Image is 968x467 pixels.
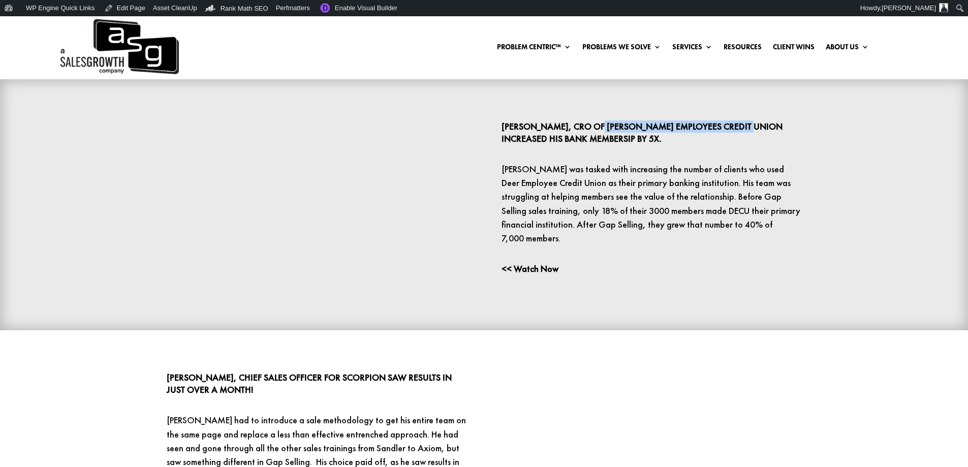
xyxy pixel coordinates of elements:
img: ASG Co. Logo [58,16,179,77]
a: Services [672,43,712,54]
a: About Us [826,43,869,54]
p: [PERSON_NAME], CRO of [PERSON_NAME] Employees Credit Union Increased his bank membersip by 5x. [502,120,802,145]
div: v 4.0.25 [28,16,50,24]
a: Problems We Solve [582,43,661,54]
p: [PERSON_NAME] was tasked with increasing the number of clients who used Deer Employee Credit Unio... [502,162,802,245]
a: Resources [724,43,762,54]
img: tab_domain_overview_orange.svg [27,64,36,72]
div: Keywords by Traffic [112,65,171,72]
p: [PERSON_NAME], Chief Sales Officer for Scorpion Saw Results in just over a month! [167,371,467,396]
div: Domain: [DOMAIN_NAME] [26,26,112,35]
div: Domain Overview [39,65,91,72]
a: Problem Centric™ [497,43,571,54]
span: [PERSON_NAME] [882,4,936,12]
img: logo_orange.svg [16,16,24,24]
iframe: Gap Selling Testimonial - How Ryan Cannady Increased Membership 5X [167,120,467,290]
img: tab_keywords_by_traffic_grey.svg [101,64,109,72]
a: A Sales Growth Company Logo [58,16,179,77]
a: << Watch Now [502,263,558,274]
a: Client Wins [773,43,815,54]
img: website_grey.svg [16,26,24,35]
